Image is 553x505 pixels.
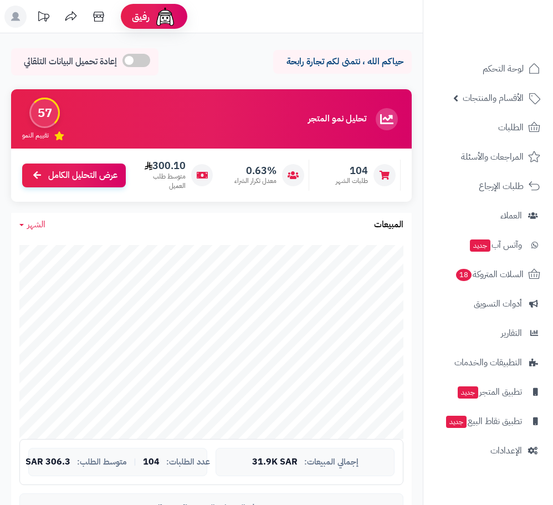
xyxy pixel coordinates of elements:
a: العملاء [430,202,546,229]
span: متوسط طلب العميل [136,172,186,191]
span: الشهر [27,218,45,231]
span: 104 [143,457,160,467]
span: 31.9K SAR [252,457,298,467]
a: أدوات التسويق [430,290,546,317]
span: متوسط الطلب: [77,457,127,467]
h3: تحليل نمو المتجر [308,114,366,124]
a: طلبات الإرجاع [430,173,546,200]
span: الأقسام والمنتجات [463,90,524,106]
span: السلات المتروكة [455,267,524,282]
span: إعادة تحميل البيانات التلقائي [24,55,117,68]
span: طلبات الإرجاع [479,178,524,194]
img: ai-face.png [154,6,176,28]
span: جديد [470,239,490,252]
span: 0.63% [234,165,276,177]
span: جديد [458,386,478,399]
a: التقارير [430,320,546,346]
a: لوحة التحكم [430,55,546,82]
a: تحديثات المنصة [29,6,57,30]
a: التطبيقات والخدمات [430,349,546,376]
span: 104 [336,165,368,177]
span: طلبات الشهر [336,176,368,186]
a: وآتس آبجديد [430,232,546,258]
span: عرض التحليل الكامل [48,169,117,182]
span: المراجعات والأسئلة [461,149,524,165]
span: الإعدادات [490,443,522,458]
span: رفيق [132,10,150,23]
a: عرض التحليل الكامل [22,164,126,187]
span: العملاء [500,208,522,223]
span: التطبيقات والخدمات [454,355,522,370]
span: لوحة التحكم [483,61,524,76]
span: وآتس آب [469,237,522,253]
span: | [134,458,136,466]
span: تقييم النمو [22,131,49,140]
span: معدل تكرار الشراء [234,176,276,186]
a: تطبيق نقاط البيعجديد [430,408,546,435]
p: حياكم الله ، نتمنى لكم تجارة رابحة [281,55,403,68]
a: الشهر [19,218,45,231]
span: تطبيق نقاط البيع [445,414,522,429]
a: الطلبات [430,114,546,141]
a: الإعدادات [430,437,546,464]
span: جديد [446,416,467,428]
span: عدد الطلبات: [166,457,210,467]
span: أدوات التسويق [474,296,522,312]
span: 306.3 SAR [25,457,70,467]
img: logo-2.png [478,25,542,48]
span: إجمالي المبيعات: [304,457,359,467]
a: تطبيق المتجرجديد [430,379,546,405]
span: التقارير [501,325,522,341]
span: تطبيق المتجر [457,384,522,400]
span: الطلبات [498,120,524,135]
h3: المبيعات [374,220,403,230]
span: 18 [456,269,472,282]
a: المراجعات والأسئلة [430,144,546,170]
a: السلات المتروكة18 [430,261,546,288]
span: 300.10 [136,160,186,172]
